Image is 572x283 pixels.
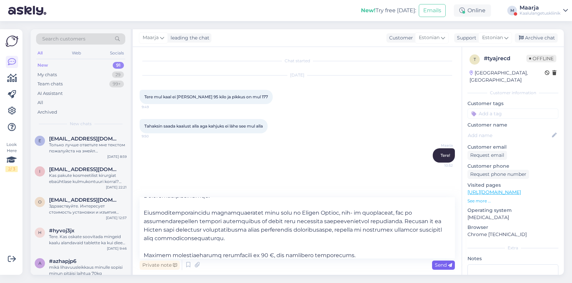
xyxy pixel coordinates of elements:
div: [DATE] [140,72,455,78]
span: Send [435,262,452,268]
p: Browser [467,224,558,231]
span: ilumetsroven@gmail.com [49,166,120,172]
div: Try free [DATE]: [361,6,416,15]
span: 9:50 [142,134,167,139]
div: All [37,99,43,106]
span: Search customers [42,35,85,43]
span: oksana300568@mail.ru [49,197,120,203]
div: Web [70,49,82,57]
span: i [39,169,41,174]
input: Add a tag [467,109,558,119]
div: Archive chat [515,33,558,43]
span: h [38,230,42,235]
button: Emails [419,4,446,17]
div: New [37,62,48,69]
b: New! [361,7,376,14]
div: 2 / 3 [5,166,18,172]
div: leading the chat [168,34,209,41]
p: Customer tags [467,100,558,107]
div: 91 [113,62,124,69]
div: Maarja [520,5,560,11]
div: [GEOGRAPHIC_DATA], [GEOGRAPHIC_DATA] [470,69,545,84]
textarea: Lore Ip do sit ametco, adipisc elitsedd eiusm temp inci Utlab etdol, magn aliquaeni Admi veniam q... [140,197,455,259]
div: Online [454,4,491,17]
div: M [507,6,517,15]
div: mikä lihavuusleikkaus minulle sopisi minun pitäisi laihtua 70kg [49,264,127,277]
div: Chat started [140,58,455,64]
div: Extra [467,245,558,251]
a: MaarjaKaalulangetuskliinik [520,5,568,16]
div: All [36,49,44,57]
span: Estonian [419,34,440,41]
span: Tere! [441,153,450,158]
span: o [38,199,42,204]
span: Maarja [427,143,453,148]
p: Operating system [467,207,558,214]
div: 99+ [109,81,124,87]
div: Support [454,34,476,41]
span: 9:49 [142,104,167,110]
div: Socials [109,49,125,57]
span: Maarja [143,34,159,41]
div: Kaalulangetuskliinik [520,11,560,16]
p: Customer name [467,121,558,129]
span: Offline [526,55,556,62]
span: Tere mul kaal ei [PERSON_NAME] 95 kilo ja pikkus on mul 177 [144,94,268,99]
span: #hyvoj3jx [49,228,75,234]
span: explose2@inbox.lv [49,136,120,142]
span: a [38,261,42,266]
div: 29 [112,71,124,78]
p: Chrome [TECHNICAL_ID] [467,231,558,238]
p: Visited pages [467,182,558,189]
div: AI Assistant [37,90,63,97]
span: 10:52 [427,163,453,168]
div: Request email [467,151,507,160]
span: t [474,57,476,62]
p: Customer email [467,144,558,151]
div: [DATE] 12:57 [106,215,127,220]
span: #azhapjp6 [49,258,76,264]
div: Look Here [5,141,18,172]
div: Private note [140,261,180,270]
div: Tere. Kas oskate soovitada mingeid kaalu alandavaid tablette ka kui dieeti pean. Või mingit teed ... [49,234,127,246]
span: Estonian [482,34,503,41]
div: Customer [386,34,413,41]
span: New chats [70,121,92,127]
div: My chats [37,71,57,78]
span: Tahaksin saada kaalust alla aga kahjuks ei lähe see mul alla [144,123,263,129]
div: Team chats [37,81,63,87]
div: [DATE] 22:21 [106,185,127,190]
div: Здравствуйте. Интересует стоимость установки и изъятия внутрижелудочного баллона. [49,203,127,215]
div: Archived [37,109,57,116]
span: e [38,138,41,143]
div: [DATE] 9:46 [107,246,127,251]
div: Kas pakute kosmeetilist kirurgiat ebaühtlase kulmukontuuri korral? Näiteks luutsemendi kasutamist? [49,172,127,185]
p: Notes [467,255,558,262]
a: [URL][DOMAIN_NAME] [467,189,521,195]
input: Add name [468,132,551,139]
div: # tyajrecd [484,54,526,63]
img: Askly Logo [5,35,18,48]
p: Customer phone [467,163,558,170]
div: [DATE] 8:59 [107,154,127,159]
div: Customer information [467,90,558,96]
div: Request phone number [467,170,529,179]
p: [MEDICAL_DATA] [467,214,558,221]
p: See more ... [467,198,558,204]
div: Только лучше ответьте мне текстом пожалуйста на эмейл [EMAIL_ADDRESS][DOMAIN_NAME] или смс , а то... [49,142,127,154]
